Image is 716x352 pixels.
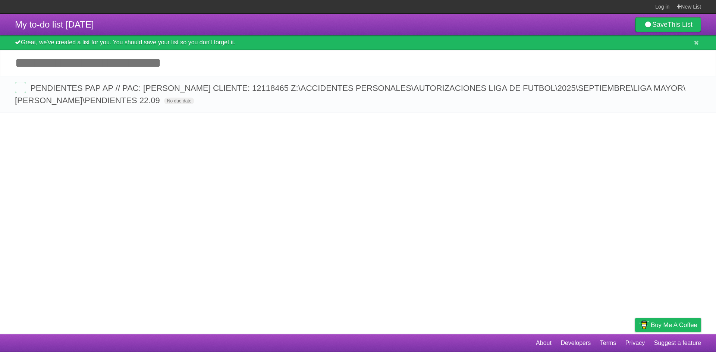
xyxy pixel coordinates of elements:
[15,83,685,105] span: PENDIENTES PAP AP // PAC: [PERSON_NAME] CLIENTE: 12118465 Z:\ACCIDENTES PERSONALES\AUTORIZACIONES...
[635,318,701,332] a: Buy me a coffee
[15,19,94,29] span: My to-do list [DATE]
[639,318,649,331] img: Buy me a coffee
[600,336,616,350] a: Terms
[635,17,701,32] a: SaveThis List
[654,336,701,350] a: Suggest a feature
[536,336,552,350] a: About
[560,336,591,350] a: Developers
[164,98,194,104] span: No due date
[651,318,697,332] span: Buy me a coffee
[668,21,693,28] b: This List
[15,82,26,93] label: Done
[625,336,645,350] a: Privacy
